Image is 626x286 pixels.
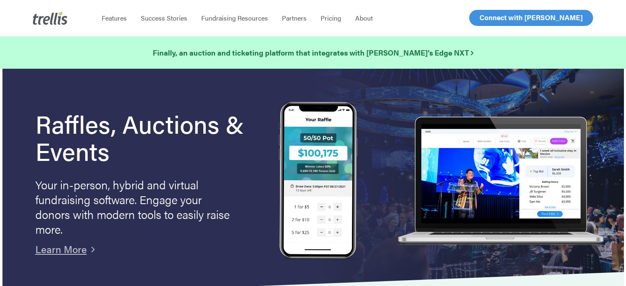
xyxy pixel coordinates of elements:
[102,13,127,23] span: Features
[314,14,348,22] a: Pricing
[282,13,307,23] span: Partners
[35,242,87,256] a: Learn More
[393,116,607,246] img: rafflelaptop_mac_optim.png
[479,12,583,22] span: Connect with [PERSON_NAME]
[153,47,473,58] a: Finally, an auction and ticketing platform that integrates with [PERSON_NAME]’s Edge NXT
[355,13,373,23] span: About
[35,177,233,236] p: Your in-person, hybrid and virtual fundraising software. Engage your donors with modern tools to ...
[141,13,187,23] span: Success Stories
[95,14,134,22] a: Features
[348,14,380,22] a: About
[201,13,268,23] span: Fundraising Resources
[35,110,254,164] h1: Raffles, Auctions & Events
[321,13,341,23] span: Pricing
[275,14,314,22] a: Partners
[194,14,275,22] a: Fundraising Resources
[33,12,67,25] img: Trellis
[134,14,194,22] a: Success Stories
[279,102,357,261] img: Trellis Raffles, Auctions and Event Fundraising
[469,10,593,26] a: Connect with [PERSON_NAME]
